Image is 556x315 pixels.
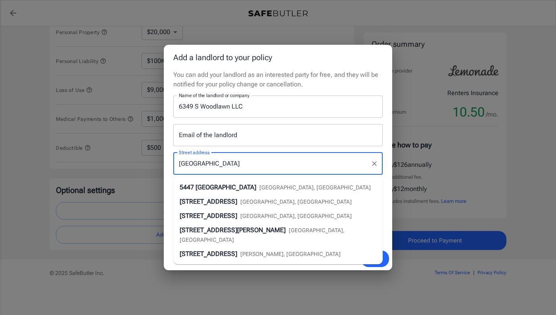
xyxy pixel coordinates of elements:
span: [GEOGRAPHIC_DATA], [GEOGRAPHIC_DATA] [240,199,352,205]
span: [STREET_ADDRESS] [180,212,237,220]
button: Clear [369,158,380,169]
span: [GEOGRAPHIC_DATA], [GEOGRAPHIC_DATA] [259,184,371,191]
span: [PERSON_NAME], [GEOGRAPHIC_DATA] [240,251,341,257]
span: [GEOGRAPHIC_DATA], [GEOGRAPHIC_DATA] [240,213,352,219]
label: Street address [179,149,210,156]
h2: Add a landlord to your policy [164,45,392,70]
span: [STREET_ADDRESS] [180,198,237,205]
span: [GEOGRAPHIC_DATA] [196,183,256,191]
label: Name of the landlord or company [179,92,249,99]
span: 5447 [180,183,194,191]
span: [STREET_ADDRESS][PERSON_NAME] [180,226,286,234]
span: [STREET_ADDRESS] [180,250,237,258]
p: You can add your landlord as an interested party for free, and they will be notified for your pol... [173,70,383,89]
